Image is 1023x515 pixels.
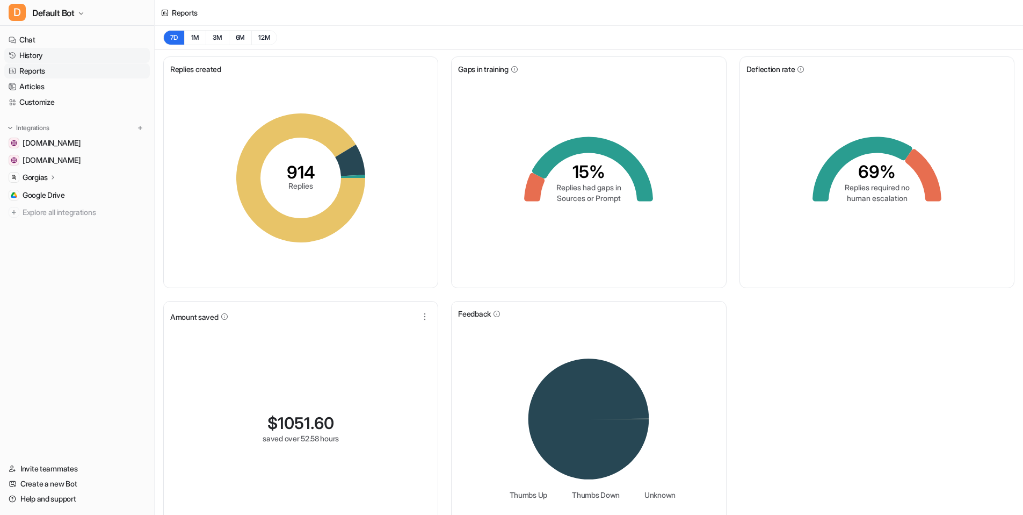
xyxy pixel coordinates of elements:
[263,433,339,444] div: saved over 52.58 hours
[278,413,334,433] span: 1051.60
[564,489,620,500] li: Thumbs Down
[4,153,150,168] a: sauna.space[DOMAIN_NAME]
[23,190,65,201] span: Google Drive
[637,489,676,500] li: Unknown
[502,489,547,500] li: Thumbs Up
[4,123,53,133] button: Integrations
[4,32,150,47] a: Chat
[267,413,334,433] div: $
[4,476,150,491] a: Create a new Bot
[11,192,17,198] img: Google Drive
[4,48,150,63] a: History
[23,204,146,221] span: Explore all integrations
[4,205,150,220] a: Explore all integrations
[4,491,150,506] a: Help and support
[16,124,49,132] p: Integrations
[9,207,19,218] img: explore all integrations
[23,138,81,148] span: [DOMAIN_NAME]
[172,7,198,18] div: Reports
[184,30,206,45] button: 1M
[23,155,81,166] span: [DOMAIN_NAME]
[4,79,150,94] a: Articles
[572,161,605,182] tspan: 15%
[170,63,221,75] span: Replies created
[9,4,26,21] span: D
[163,30,184,45] button: 7D
[229,30,252,45] button: 6M
[23,172,48,183] p: Gorgias
[844,183,909,192] tspan: Replies required no
[4,95,150,110] a: Customize
[11,174,17,181] img: Gorgias
[251,30,277,45] button: 12M
[136,124,144,132] img: menu_add.svg
[32,5,75,20] span: Default Bot
[4,188,150,203] a: Google DriveGoogle Drive
[556,183,621,192] tspan: Replies had gaps in
[206,30,229,45] button: 3M
[11,140,17,146] img: help.sauna.space
[858,161,896,182] tspan: 69%
[288,181,313,190] tspan: Replies
[170,311,219,323] span: Amount saved
[846,194,907,203] tspan: human escalation
[4,63,150,78] a: Reports
[458,308,491,319] span: Feedback
[746,63,795,75] span: Deflection rate
[287,162,315,183] tspan: 914
[557,194,621,203] tspan: Sources or Prompt
[6,124,14,132] img: expand menu
[4,135,150,151] a: help.sauna.space[DOMAIN_NAME]
[4,461,150,476] a: Invite teammates
[11,157,17,163] img: sauna.space
[458,63,509,75] span: Gaps in training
